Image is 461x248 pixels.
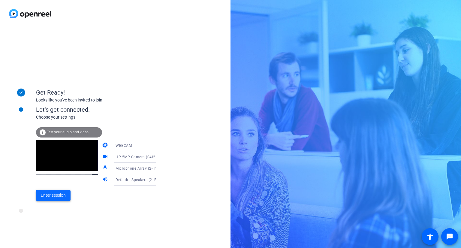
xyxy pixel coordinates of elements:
span: WEBCAM [116,144,132,148]
div: Choose your settings [36,114,168,120]
mat-icon: message [446,233,453,240]
mat-icon: accessibility [426,233,434,240]
span: HP 5MP Camera (04f2:b738) [116,154,167,159]
mat-icon: camera [102,142,109,149]
mat-icon: info [39,129,46,136]
div: Get Ready! [36,88,156,97]
span: Microphone Array (2- Intel® Smart Sound Technology for Digital Microphones) [116,166,253,171]
div: Let's get connected. [36,105,168,114]
mat-icon: volume_up [102,176,109,183]
button: Enter session [36,190,71,201]
mat-icon: mic_none [102,165,109,172]
mat-icon: videocam [102,153,109,161]
span: Test your audio and video [47,130,89,134]
span: Default - Speakers (2- Realtek(R) Audio) [116,177,185,182]
div: Looks like you've been invited to join [36,97,156,103]
span: Enter session [41,192,66,198]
